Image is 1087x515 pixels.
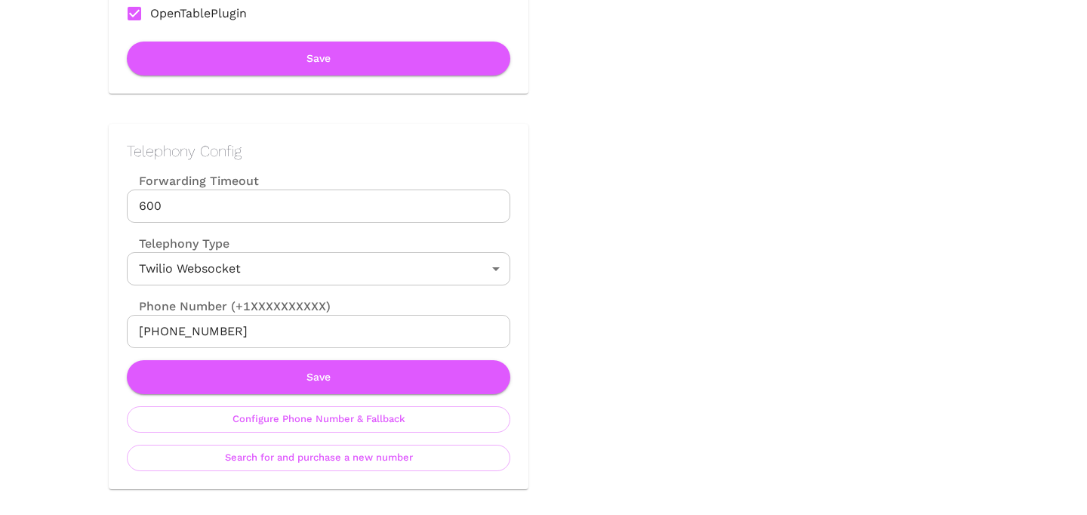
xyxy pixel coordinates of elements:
label: Telephony Type [127,235,229,252]
label: Forwarding Timeout [127,172,510,190]
button: Search for and purchase a new number [127,445,510,471]
label: Phone Number (+1XXXXXXXXXX) [127,298,510,315]
h2: Telephony Config [127,142,510,160]
button: Configure Phone Number & Fallback [127,406,510,433]
button: Save [127,42,510,76]
span: OpenTablePlugin [150,5,247,23]
button: Save [127,360,510,394]
div: Twilio Websocket [127,252,510,285]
